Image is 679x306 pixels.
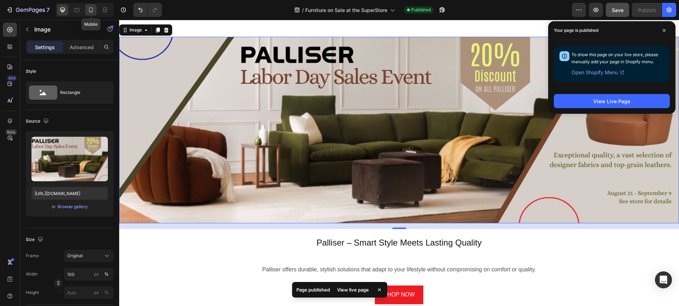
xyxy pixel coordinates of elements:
[60,84,103,101] div: Rectangle
[64,268,114,281] input: px%
[411,7,431,13] span: Published
[35,43,55,51] p: Settings
[606,3,629,17] button: Save
[133,3,162,17] div: Undo/Redo
[92,270,101,278] button: %
[6,245,554,255] p: Palliser offers durable, stylish solutions that adapt to your lifestyle without compromising on c...
[256,266,304,284] a: SHOP NOW
[5,129,17,135] div: Beta
[26,271,37,277] label: Width
[632,3,662,17] button: Publish
[333,285,373,295] div: View live page
[58,204,88,210] div: Browse gallery
[302,6,304,14] span: /
[554,94,670,108] button: View Live Page
[34,25,94,34] p: Image
[92,288,101,297] button: %
[7,75,17,81] div: 450
[571,68,618,77] span: Open Shopify Menu
[119,20,679,306] iframe: Design area
[46,6,50,14] p: 7
[70,43,94,51] p: Advanced
[26,253,39,259] label: Frame
[31,137,108,181] img: preview-image
[26,117,50,126] div: Source
[94,289,99,296] div: px
[571,52,658,64] span: To show this page on your live store, please manually add your page in Shopify menu.
[655,271,672,288] div: Open Intercom Messenger
[26,68,36,75] div: Style
[197,218,362,228] span: Palliser – Smart Style Meets Lasting Quality
[26,289,39,296] label: Height
[102,270,111,278] button: px
[638,6,656,14] div: Publish
[52,202,56,211] span: or
[94,271,99,277] div: px
[264,270,296,280] p: SHOP NOW
[305,6,387,14] span: Furniture on Sale at the SuperStore
[64,286,114,299] input: px%
[554,27,598,34] p: Your page is published
[102,288,111,297] button: px
[593,98,630,105] div: View Live Page
[26,235,45,245] div: Size
[3,3,53,17] button: 7
[64,249,114,262] button: Original
[57,203,88,210] button: Browse gallery
[104,289,109,296] div: %
[296,286,330,293] p: Page published
[67,253,83,259] span: Original
[612,7,623,13] span: Save
[31,187,108,200] input: https://example.com/image.jpg
[104,271,109,277] div: %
